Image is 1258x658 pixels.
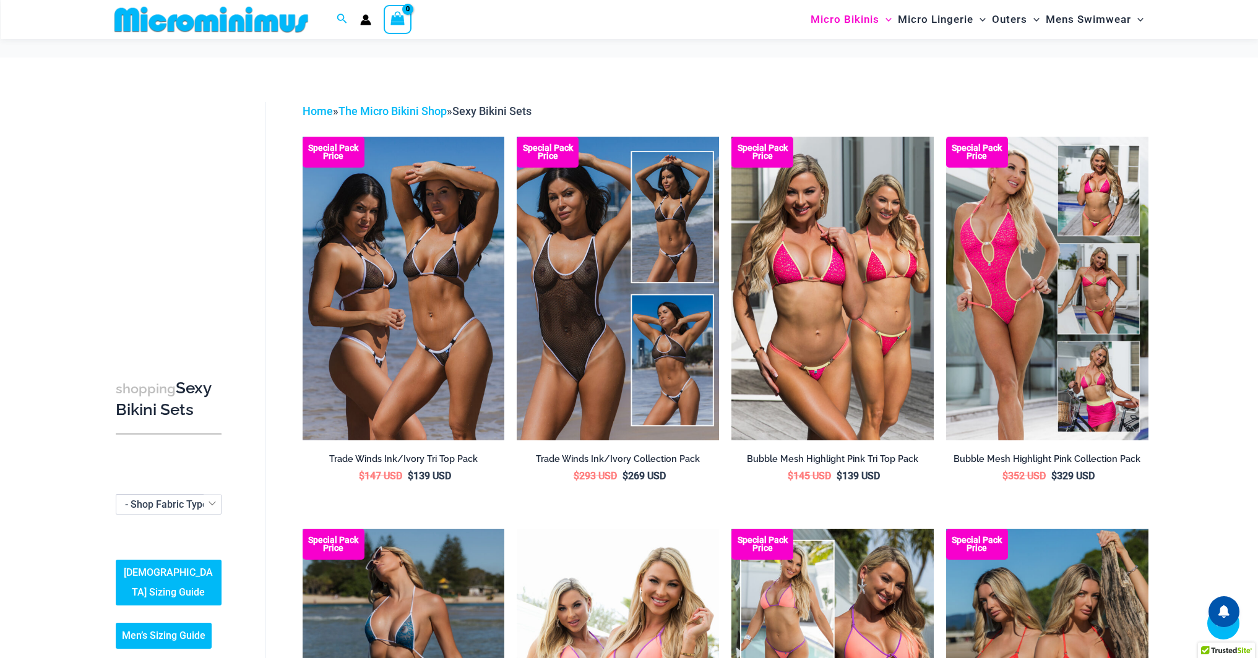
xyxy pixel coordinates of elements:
h2: Trade Winds Ink/Ivory Collection Pack [517,453,719,465]
span: - Shop Fabric Type [125,498,208,510]
a: [DEMOGRAPHIC_DATA] Sizing Guide [116,560,222,605]
bdi: 147 USD [359,470,402,482]
span: Mens Swimwear [1046,4,1131,35]
span: Micro Bikinis [811,4,879,35]
span: $ [788,470,793,482]
a: Trade Winds Ink/Ivory Tri Top Pack [303,453,505,469]
b: Special Pack Price [303,144,364,160]
a: Collection Pack F Collection Pack BCollection Pack B [946,137,1148,440]
a: Search icon link [337,12,348,27]
a: Home [303,105,333,117]
h2: Bubble Mesh Highlight Pink Collection Pack [946,453,1148,465]
bdi: 293 USD [574,470,617,482]
a: OutersMenu ToggleMenu Toggle [989,4,1043,35]
a: Mens SwimwearMenu ToggleMenu Toggle [1043,4,1147,35]
b: Special Pack Price [517,144,579,160]
b: Special Pack Price [303,536,364,552]
bdi: 145 USD [788,470,831,482]
a: Trade Winds Ink/Ivory Collection Pack [517,453,719,469]
span: shopping [116,381,176,396]
span: $ [574,470,579,482]
span: $ [408,470,413,482]
a: Tri Top Pack F Tri Top Pack BTri Top Pack B [731,137,934,440]
img: Collection Pack F [946,137,1148,440]
span: - Shop Fabric Type [116,494,222,515]
b: Special Pack Price [946,144,1008,160]
h2: Bubble Mesh Highlight Pink Tri Top Pack [731,453,934,465]
img: Top Bum Pack [303,137,505,440]
img: Collection Pack [517,137,719,440]
span: $ [837,470,842,482]
b: Special Pack Price [946,536,1008,552]
span: $ [1051,470,1057,482]
a: View Shopping Cart, empty [384,5,412,33]
span: Sexy Bikini Sets [452,105,532,117]
span: $ [623,470,628,482]
span: Outers [992,4,1027,35]
b: Special Pack Price [731,144,793,160]
span: $ [359,470,364,482]
bdi: 329 USD [1051,470,1095,482]
a: Micro LingerieMenu ToggleMenu Toggle [895,4,989,35]
a: Bubble Mesh Highlight Pink Collection Pack [946,453,1148,469]
span: Micro Lingerie [898,4,973,35]
span: $ [1002,470,1008,482]
b: Special Pack Price [731,536,793,552]
bdi: 352 USD [1002,470,1046,482]
h2: Trade Winds Ink/Ivory Tri Top Pack [303,453,505,465]
h3: Sexy Bikini Sets [116,378,222,421]
span: - Shop Fabric Type [116,495,221,514]
span: Menu Toggle [879,4,892,35]
span: » » [303,105,532,117]
a: Account icon link [360,14,371,25]
iframe: TrustedSite Certified [116,92,227,340]
bdi: 139 USD [408,470,451,482]
img: MM SHOP LOGO FLAT [110,6,313,33]
bdi: 269 USD [623,470,666,482]
span: Menu Toggle [1131,4,1144,35]
a: Micro BikinisMenu ToggleMenu Toggle [808,4,895,35]
span: Menu Toggle [973,4,986,35]
a: Bubble Mesh Highlight Pink Tri Top Pack [731,453,934,469]
a: The Micro Bikini Shop [338,105,447,117]
span: Menu Toggle [1027,4,1040,35]
a: Men’s Sizing Guide [116,623,212,649]
a: Collection Pack Collection Pack b (1)Collection Pack b (1) [517,137,719,440]
nav: Site Navigation [806,2,1149,37]
img: Tri Top Pack F [731,137,934,440]
bdi: 139 USD [837,470,880,482]
a: Top Bum Pack Top Bum Pack bTop Bum Pack b [303,137,505,440]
